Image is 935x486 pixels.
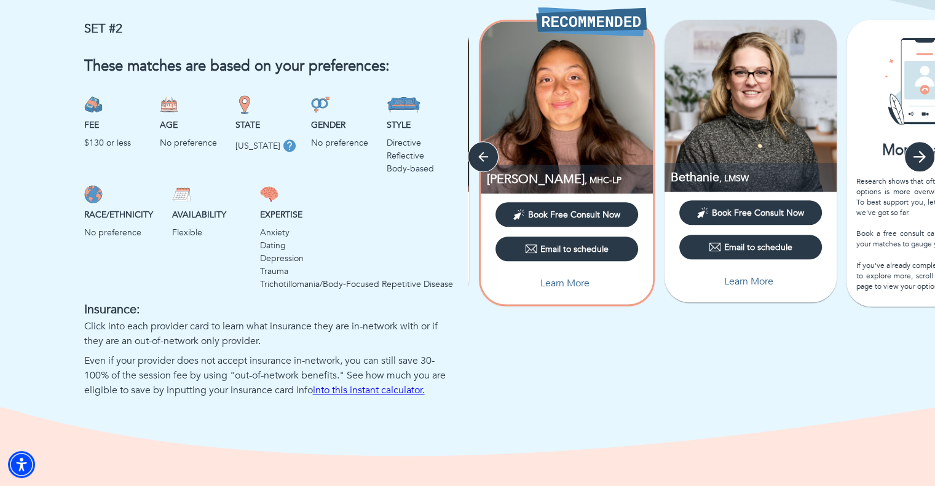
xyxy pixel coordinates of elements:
img: Style [387,95,420,114]
img: Expertise [260,185,278,203]
p: MHC-LP [487,171,653,187]
button: Book Free Consult Now [495,202,638,227]
p: SET #2 [84,20,453,38]
p: Trauma [260,265,453,278]
p: Directive [387,136,452,149]
p: Body-based [387,162,452,175]
p: Age [160,119,226,131]
span: Book Free Consult Now [528,209,620,221]
div: Email to schedule [709,241,792,253]
p: $130 or less [84,136,150,149]
button: Email to schedule [679,235,822,259]
img: Kathleen Larsen profile [481,22,653,194]
div: Accessibility Menu [8,451,35,478]
p: Fee [84,119,150,131]
span: , LMSW [719,173,749,184]
p: Insurance: [84,300,453,319]
p: Trichotillomania/Body-Focused Repetitive Disease [260,278,453,291]
h2: These matches are based on your preferences: [84,58,453,76]
p: Anxiety [260,226,453,239]
p: Gender [311,119,377,131]
a: into this instant calculator. [313,383,425,397]
button: Book Free Consult Now [679,200,822,225]
p: Flexible [172,226,250,239]
img: Gender [311,95,329,114]
button: Learn More [679,269,822,294]
p: No preference [311,136,377,149]
p: Availability [172,208,250,221]
img: Race/Ethnicity [84,185,103,203]
p: Click into each provider card to learn what insurance they are in-network with or if they are an ... [84,319,453,348]
p: Learn More [724,274,773,289]
p: LMSW [671,169,837,186]
p: Race/Ethnicity [84,208,162,221]
p: Expertise [260,208,453,221]
button: Email to schedule [495,237,638,261]
img: Availability [172,185,191,203]
img: Age [160,95,178,114]
p: Learn More [540,276,590,291]
img: Fee [84,95,103,114]
p: Even if your provider does not accept insurance in-network, you can still save 30-100% of the ses... [84,353,453,398]
span: , MHC-LP [585,174,621,186]
p: No preference [84,226,162,239]
div: Email to schedule [525,243,609,255]
button: Learn More [495,271,638,296]
p: Style [387,119,452,131]
p: State [235,119,301,131]
p: Dating [260,239,453,252]
p: Depression [260,252,453,265]
span: Book Free Consult Now [712,207,804,219]
img: Bethanie Railling profile [665,20,837,192]
p: Reflective [387,149,452,162]
button: tooltip [280,136,299,155]
img: State [235,95,254,114]
img: Recommended Therapist [536,7,647,36]
p: [US_STATE] [235,139,280,152]
p: No preference [160,136,226,149]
